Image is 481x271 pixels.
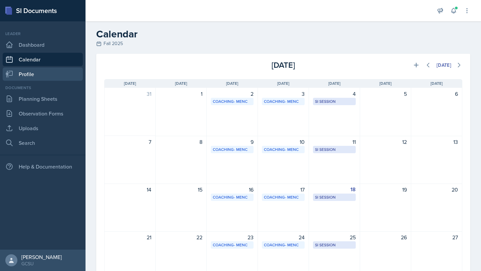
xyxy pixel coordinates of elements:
div: [DATE] [437,62,451,68]
div: 4 [313,90,356,98]
span: [DATE] [431,80,443,86]
div: 26 [364,233,407,241]
div: Coaching- MENC [264,194,303,200]
div: 22 [160,233,202,241]
div: SI Session [315,194,354,200]
div: SI Session [315,147,354,153]
div: SI Session [315,98,354,104]
div: 15 [160,186,202,194]
div: 24 [262,233,305,241]
a: Uploads [3,121,83,135]
div: 16 [211,186,254,194]
div: 18 [313,186,356,194]
div: Coaching- MENC [264,147,303,153]
span: [DATE] [124,80,136,86]
div: [DATE] [223,59,343,71]
div: Coaching- MENC [264,242,303,248]
div: 12 [364,138,407,146]
div: Coaching- MENC [213,98,252,104]
h2: Calendar [96,28,470,40]
div: 19 [364,186,407,194]
div: Coaching- MENC [213,194,252,200]
span: [DATE] [277,80,289,86]
div: 25 [313,233,356,241]
button: [DATE] [432,59,456,71]
div: Help & Documentation [3,160,83,173]
a: Profile [3,67,83,81]
div: Fall 2025 [96,40,470,47]
div: 31 [109,90,151,98]
div: Leader [3,31,83,37]
div: 23 [211,233,254,241]
div: 5 [364,90,407,98]
span: [DATE] [175,80,187,86]
div: Documents [3,85,83,91]
span: [DATE] [379,80,391,86]
a: Calendar [3,53,83,66]
div: 27 [415,233,458,241]
div: 9 [211,138,254,146]
div: 3 [262,90,305,98]
div: 1 [160,90,202,98]
div: Coaching- MENC [213,242,252,248]
span: [DATE] [226,80,238,86]
div: 17 [262,186,305,194]
div: SI Session [315,242,354,248]
div: 11 [313,138,356,146]
div: 10 [262,138,305,146]
a: Dashboard [3,38,83,51]
div: Coaching- MENC [213,147,252,153]
div: 7 [109,138,151,146]
div: 8 [160,138,202,146]
div: 20 [415,186,458,194]
div: 2 [211,90,254,98]
a: Planning Sheets [3,92,83,105]
a: Observation Forms [3,107,83,120]
div: Coaching- MENC [264,98,303,104]
div: GCSU [21,260,62,267]
div: 6 [415,90,458,98]
div: 14 [109,186,151,194]
div: 13 [415,138,458,146]
div: [PERSON_NAME] [21,254,62,260]
div: 21 [109,233,151,241]
a: Search [3,136,83,150]
span: [DATE] [328,80,340,86]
